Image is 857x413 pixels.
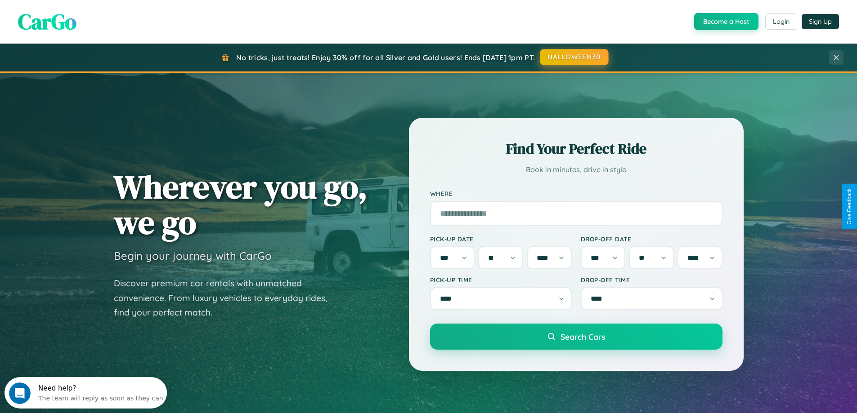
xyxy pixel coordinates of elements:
[430,139,722,159] h2: Find Your Perfect Ride
[236,53,535,62] span: No tricks, just treats! Enjoy 30% off for all Silver and Gold users! Ends [DATE] 1pm PT.
[18,7,76,36] span: CarGo
[561,332,605,342] span: Search Cars
[430,190,722,197] label: Where
[430,163,722,176] p: Book in minutes, drive in style
[114,276,339,320] p: Discover premium car rentals with unmatched convenience. From luxury vehicles to everyday rides, ...
[540,49,609,65] button: HALLOWEEN30
[34,8,159,15] div: Need help?
[34,15,159,24] div: The team will reply as soon as they can
[846,188,853,225] div: Give Feedback
[114,169,368,240] h1: Wherever you go, we go
[765,13,797,30] button: Login
[430,235,572,243] label: Pick-up Date
[581,235,722,243] label: Drop-off Date
[430,276,572,284] label: Pick-up Time
[9,382,31,404] iframe: Intercom live chat
[114,249,272,262] h3: Begin your journey with CarGo
[802,14,839,29] button: Sign Up
[694,13,758,30] button: Become a Host
[430,324,722,350] button: Search Cars
[4,4,167,28] div: Open Intercom Messenger
[4,377,167,409] iframe: Intercom live chat discovery launcher
[581,276,722,284] label: Drop-off Time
